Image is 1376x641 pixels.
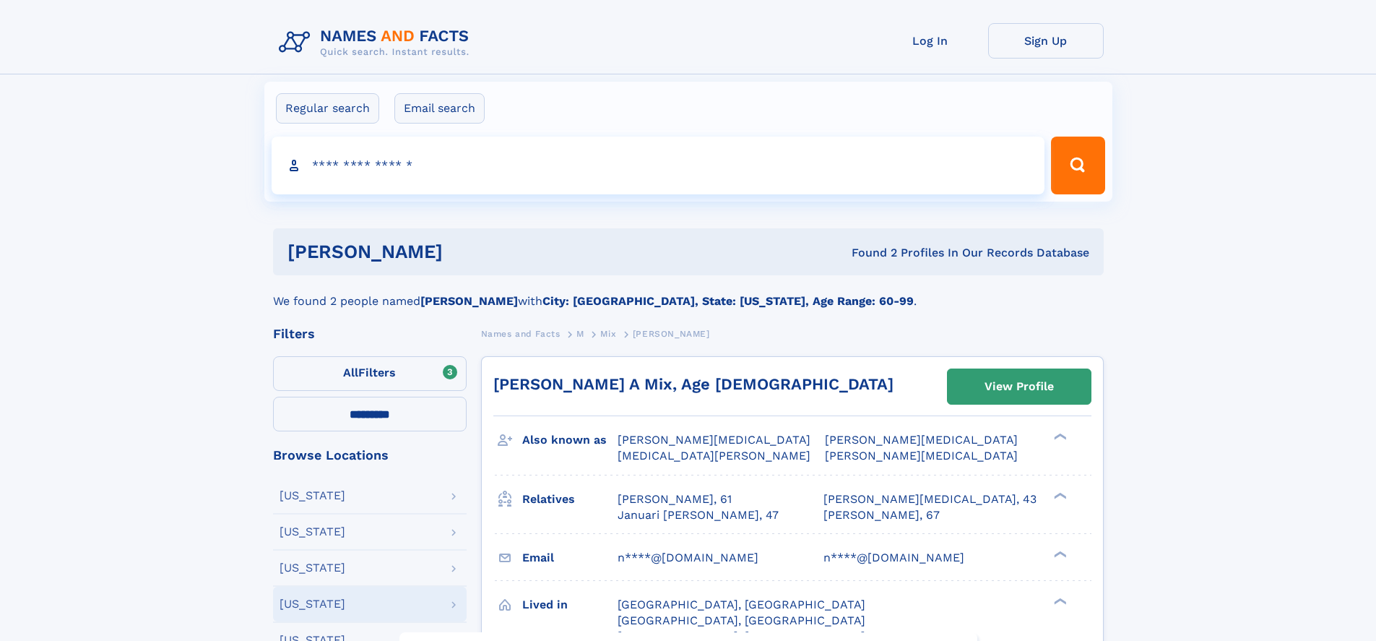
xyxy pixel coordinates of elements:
div: [US_STATE] [280,490,345,502]
a: [PERSON_NAME][MEDICAL_DATA], 43 [823,491,1037,507]
div: ❯ [1050,432,1068,442]
h3: Lived in [522,593,618,617]
label: Filters [273,356,467,391]
div: We found 2 people named with . [273,275,1104,310]
a: Log In [873,23,988,59]
h3: Also known as [522,428,618,452]
label: Email search [394,93,485,124]
div: [US_STATE] [280,562,345,574]
a: M [576,324,584,343]
div: [US_STATE] [280,598,345,610]
div: [US_STATE] [280,526,345,538]
a: Januari [PERSON_NAME], 47 [618,507,779,523]
h3: Relatives [522,487,618,512]
a: Mix [600,324,616,343]
span: All [343,366,358,379]
span: Mix [600,329,616,339]
span: [PERSON_NAME][MEDICAL_DATA] [618,433,810,447]
a: [PERSON_NAME], 67 [823,507,940,523]
a: Sign Up [988,23,1104,59]
span: M [576,329,584,339]
img: Logo Names and Facts [273,23,481,62]
div: Filters [273,327,467,340]
div: ❯ [1050,549,1068,559]
label: Regular search [276,93,379,124]
span: [PERSON_NAME][MEDICAL_DATA] [825,433,1018,447]
b: [PERSON_NAME] [420,294,518,308]
span: [PERSON_NAME] [633,329,710,339]
span: [GEOGRAPHIC_DATA], [GEOGRAPHIC_DATA] [618,614,865,627]
a: [PERSON_NAME] A Mix, Age [DEMOGRAPHIC_DATA] [493,375,893,393]
div: ❯ [1050,596,1068,606]
div: Found 2 Profiles In Our Records Database [647,245,1089,261]
h1: [PERSON_NAME] [287,243,647,261]
div: Browse Locations [273,449,467,462]
a: View Profile [948,369,1091,404]
div: View Profile [985,370,1054,403]
a: [PERSON_NAME], 61 [618,491,732,507]
button: Search Button [1051,137,1104,194]
span: [MEDICAL_DATA][PERSON_NAME] [618,449,810,463]
span: [PERSON_NAME][MEDICAL_DATA] [825,449,1018,463]
div: ❯ [1050,491,1068,500]
input: search input [272,137,1045,194]
b: City: [GEOGRAPHIC_DATA], State: [US_STATE], Age Range: 60-99 [542,294,914,308]
h3: Email [522,546,618,570]
span: [GEOGRAPHIC_DATA], [GEOGRAPHIC_DATA] [618,598,865,611]
a: Names and Facts [481,324,561,343]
